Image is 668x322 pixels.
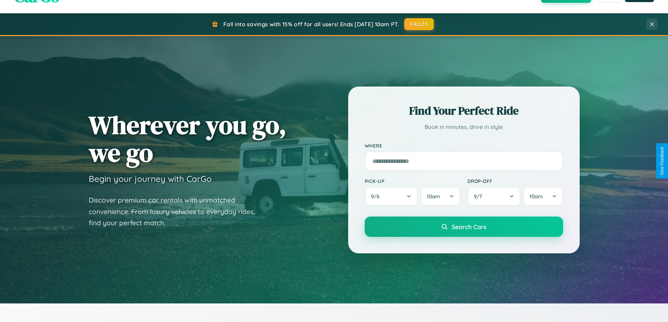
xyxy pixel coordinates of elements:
button: 10am [420,187,460,206]
button: 9/6 [365,187,418,206]
span: 10am [427,193,440,200]
button: 10am [523,187,563,206]
span: 9 / 6 [371,193,383,200]
h2: Find Your Perfect Ride [365,103,563,118]
p: Discover premium car rentals with unmatched convenience. From luxury vehicles to everyday rides, ... [89,194,264,229]
h1: Wherever you go, we go [89,111,286,166]
span: Fall into savings with 15% off for all users! Ends [DATE] 10am PT. [223,21,399,28]
label: Drop-off [467,178,563,184]
button: 9/7 [467,187,521,206]
h3: Begin your journey with CarGo [89,173,212,184]
div: Give Feedback [660,147,664,175]
span: 9 / 7 [474,193,486,200]
label: Where [365,143,563,149]
span: Search Cars [452,223,486,231]
button: Search Cars [365,217,563,237]
span: 10am [529,193,543,200]
label: Pick-up [365,178,460,184]
p: Book in minutes, drive in style [365,122,563,132]
button: FALL15 [404,18,434,30]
